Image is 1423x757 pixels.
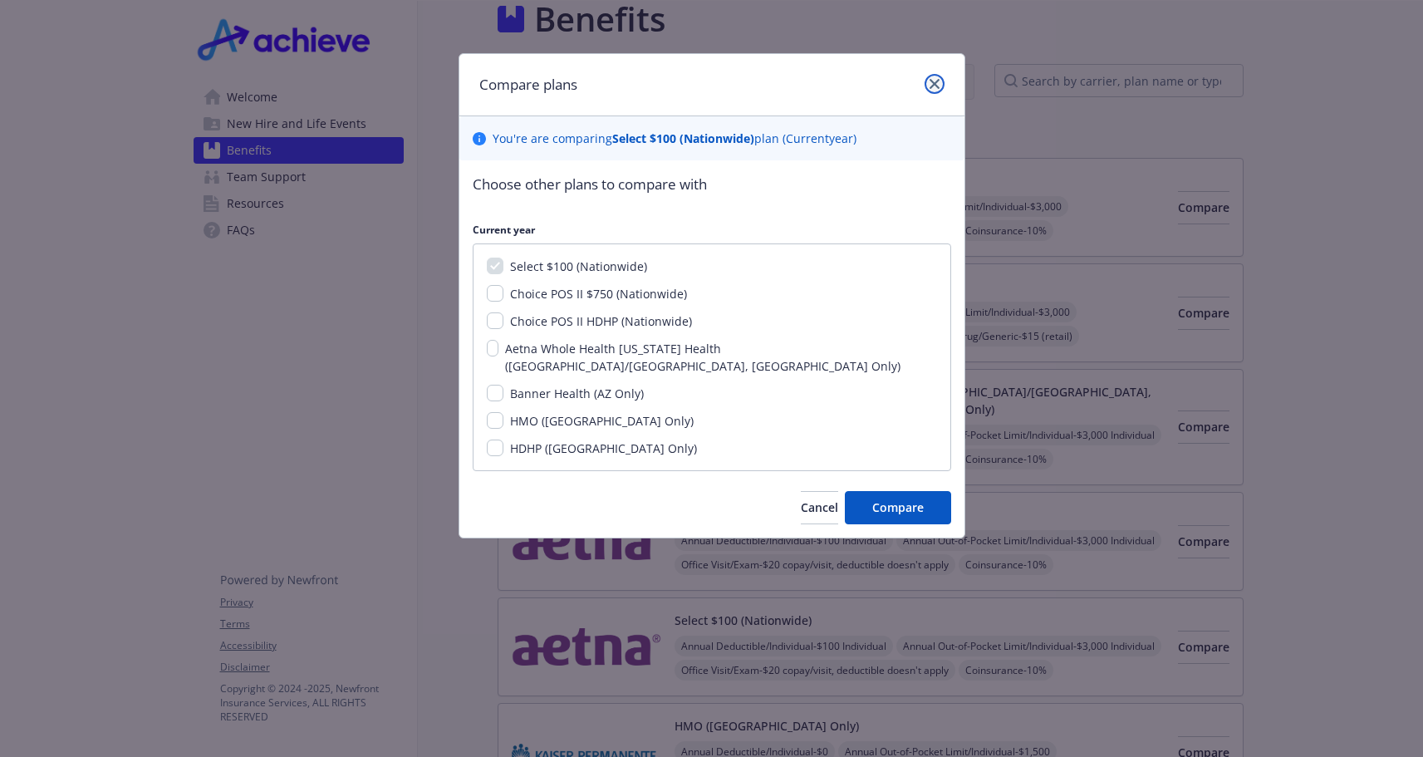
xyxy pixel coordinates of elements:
[801,491,838,524] button: Cancel
[493,130,856,147] p: You ' re are comparing plan ( Current year)
[925,74,945,94] a: close
[510,286,687,302] span: Choice POS II $750 (Nationwide)
[510,258,647,274] span: Select $100 (Nationwide)
[510,313,692,329] span: Choice POS II HDHP (Nationwide)
[845,491,951,524] button: Compare
[473,223,951,237] p: Current year
[801,499,838,515] span: Cancel
[473,174,951,195] p: Choose other plans to compare with
[510,386,644,401] span: Banner Health (AZ Only)
[872,499,924,515] span: Compare
[510,440,697,456] span: HDHP ([GEOGRAPHIC_DATA] Only)
[505,341,900,374] span: Aetna Whole Health [US_STATE] Health ([GEOGRAPHIC_DATA]/[GEOGRAPHIC_DATA], [GEOGRAPHIC_DATA] Only)
[479,74,577,96] h1: Compare plans
[510,413,694,429] span: HMO ([GEOGRAPHIC_DATA] Only)
[612,130,754,146] b: Select $100 (Nationwide)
